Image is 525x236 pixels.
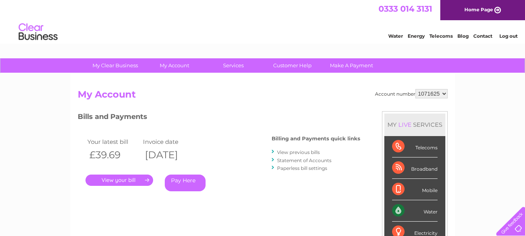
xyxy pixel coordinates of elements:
h4: Billing and Payments quick links [272,136,360,142]
a: Energy [408,33,425,39]
a: Water [388,33,403,39]
div: MY SERVICES [384,114,445,136]
div: Broadband [392,157,438,179]
a: Services [201,58,265,73]
h2: My Account [78,89,448,104]
img: logo.png [18,20,58,44]
div: Clear Business is a trading name of Verastar Limited (registered in [GEOGRAPHIC_DATA] No. 3667643... [79,4,447,38]
a: Statement of Accounts [277,157,331,163]
div: Water [392,200,438,222]
td: Invoice date [141,136,197,147]
a: Telecoms [429,33,453,39]
a: 0333 014 3131 [378,4,432,14]
th: [DATE] [141,147,197,163]
a: Paperless bill settings [277,165,327,171]
a: My Account [142,58,206,73]
div: LIVE [397,121,413,128]
h3: Bills and Payments [78,111,360,125]
a: View previous bills [277,149,320,155]
a: Log out [499,33,518,39]
a: My Clear Business [83,58,147,73]
a: Pay Here [165,175,206,191]
a: Blog [457,33,469,39]
a: Contact [473,33,492,39]
div: Telecoms [392,136,438,157]
a: Customer Help [260,58,324,73]
div: Mobile [392,179,438,200]
a: . [85,175,153,186]
a: Make A Payment [319,58,384,73]
div: Account number [375,89,448,98]
th: £39.69 [85,147,141,163]
td: Your latest bill [85,136,141,147]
